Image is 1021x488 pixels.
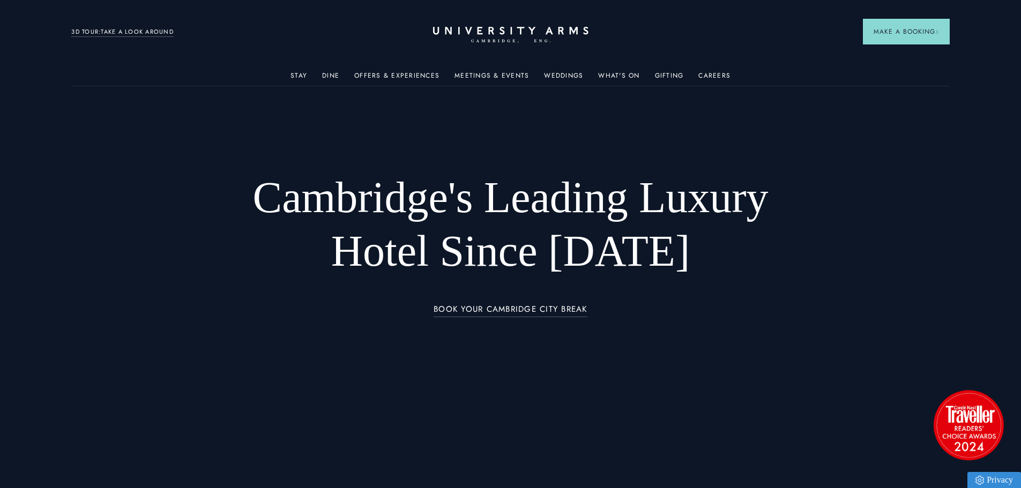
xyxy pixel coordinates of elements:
[935,30,939,34] img: Arrow icon
[698,72,731,86] a: Careers
[975,476,984,485] img: Privacy
[322,72,339,86] a: Dine
[967,472,1021,488] a: Privacy
[354,72,439,86] a: Offers & Experiences
[863,19,950,44] button: Make a BookingArrow icon
[290,72,307,86] a: Stay
[655,72,684,86] a: Gifting
[225,171,796,278] h1: Cambridge's Leading Luxury Hotel Since [DATE]
[874,27,939,36] span: Make a Booking
[928,385,1009,465] img: image-2524eff8f0c5d55edbf694693304c4387916dea5-1501x1501-png
[433,27,588,43] a: Home
[434,305,587,317] a: BOOK YOUR CAMBRIDGE CITY BREAK
[454,72,529,86] a: Meetings & Events
[544,72,583,86] a: Weddings
[71,27,174,37] a: 3D TOUR:TAKE A LOOK AROUND
[598,72,639,86] a: What's On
